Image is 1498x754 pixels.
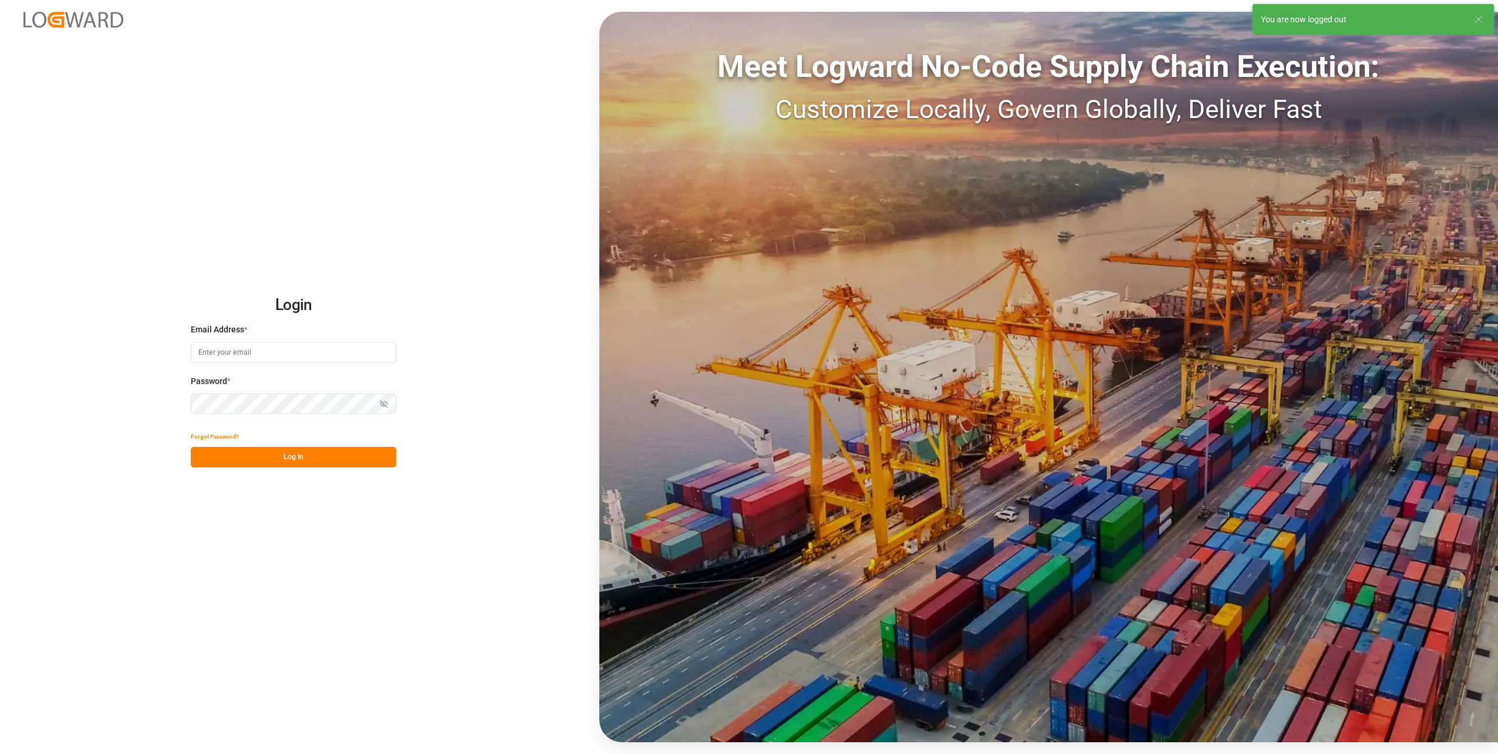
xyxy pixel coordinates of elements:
button: Forgot Password? [191,426,239,447]
span: Password [191,375,227,388]
input: Enter your email [191,342,396,363]
img: Logward_new_orange.png [23,12,123,28]
div: Meet Logward No-Code Supply Chain Execution: [599,44,1498,90]
span: Email Address [191,324,244,336]
div: You are now logged out [1261,14,1463,26]
button: Log In [191,447,396,467]
h2: Login [191,287,396,324]
div: Customize Locally, Govern Globally, Deliver Fast [599,90,1498,129]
